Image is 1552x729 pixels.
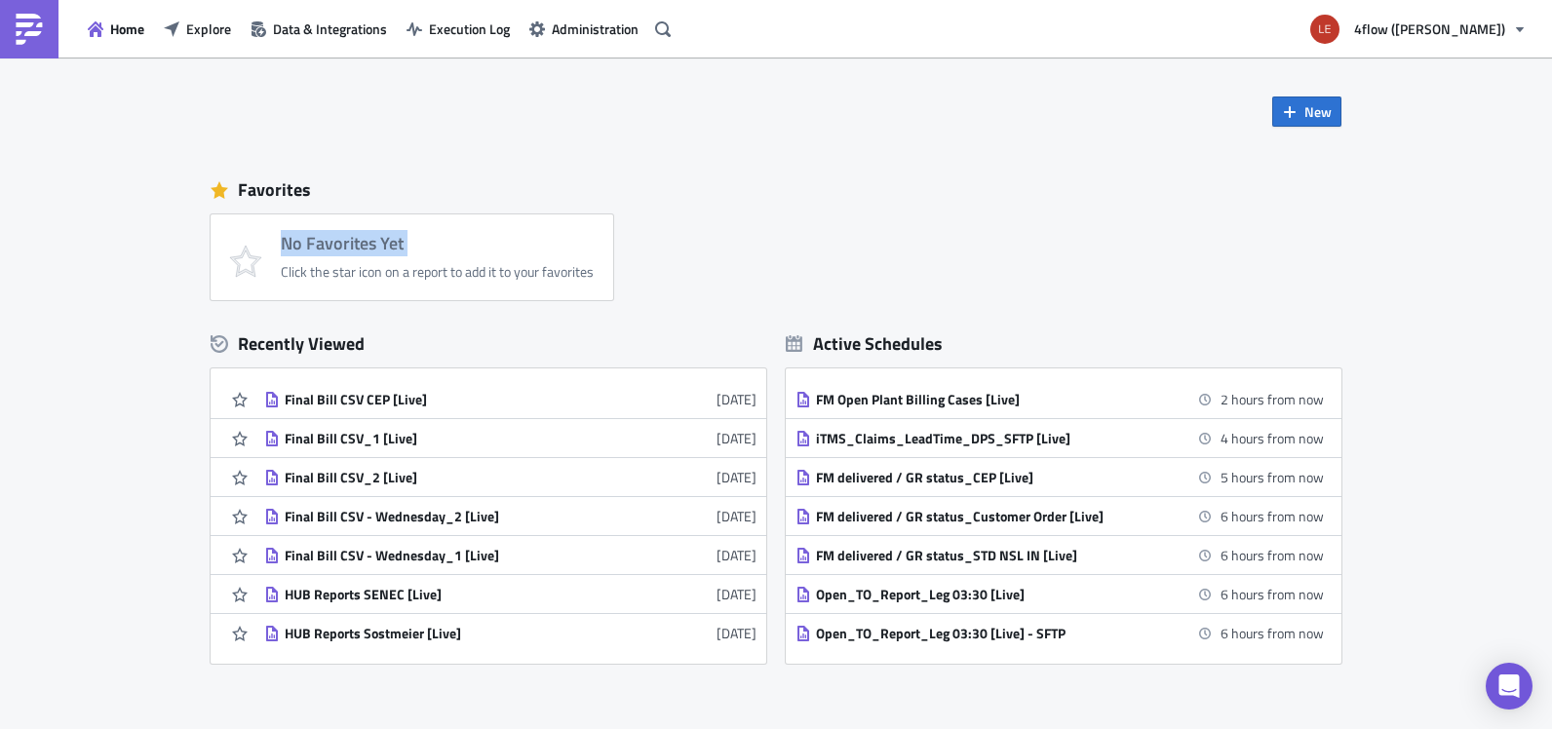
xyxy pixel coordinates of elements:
div: FM delivered / GR status_CEP [Live] [816,469,1157,486]
a: FM Open Plant Billing Cases [Live]2 hours from now [795,380,1324,418]
div: Final Bill CSV_1 [Live] [285,430,626,447]
button: Data & Integrations [241,14,397,44]
span: New [1304,101,1332,122]
div: Final Bill CSV CEP [Live] [285,391,626,408]
button: Administration [520,14,648,44]
div: Final Bill CSV - Wednesday_1 [Live] [285,547,626,564]
a: Final Bill CSV CEP [Live][DATE] [264,380,757,418]
a: Final Bill CSV - Wednesday_1 [Live][DATE] [264,536,757,574]
div: FM delivered / GR status_Customer Order [Live] [816,508,1157,525]
span: Explore [186,19,231,39]
button: Explore [154,14,241,44]
span: 4flow ([PERSON_NAME]) [1354,19,1505,39]
button: Home [78,14,154,44]
time: 2025-08-12T22:14:15Z [717,545,757,565]
div: FM delivered / GR status_STD NSL IN [Live] [816,547,1157,564]
a: FM delivered / GR status_Customer Order [Live]6 hours from now [795,497,1324,535]
span: Home [110,19,144,39]
time: 2025-08-12T22:18:01Z [717,389,757,409]
a: HUB Reports Sostmeier [Live][DATE] [264,614,757,652]
div: HUB Reports Sostmeier [Live] [285,625,626,642]
button: Execution Log [397,14,520,44]
div: Favorites [211,175,1341,205]
span: Administration [552,19,639,39]
div: Click the star icon on a report to add it to your favorites [281,263,594,281]
div: Recently Viewed [211,329,766,359]
div: Open_TO_Report_Leg 03:30 [Live] - SFTP [816,625,1157,642]
img: PushMetrics [14,14,45,45]
time: 2025-08-14 22:30 [1221,584,1324,604]
time: 2025-08-14 22:00 [1221,467,1324,487]
time: 2025-08-14 22:30 [1221,623,1324,643]
time: 2025-08-12T22:16:48Z [717,428,757,448]
a: FM delivered / GR status_CEP [Live]5 hours from now [795,458,1324,496]
div: Final Bill CSV_2 [Live] [285,469,626,486]
a: Open_TO_Report_Leg 03:30 [Live] - SFTP6 hours from now [795,614,1324,652]
h4: No Favorites Yet [281,234,594,253]
a: Final Bill CSV_1 [Live][DATE] [264,419,757,457]
time: 2025-08-14 20:30 [1221,428,1324,448]
time: 2025-08-04T12:20:40Z [717,584,757,604]
time: 2025-08-14 22:15 [1221,506,1324,526]
div: Open Intercom Messenger [1486,663,1533,710]
button: New [1272,96,1341,127]
time: 2025-08-12T22:14:33Z [717,506,757,526]
span: Data & Integrations [273,19,387,39]
time: 2025-08-12T22:16:04Z [717,467,757,487]
div: Active Schedules [786,332,943,355]
a: HUB Reports SENEC [Live][DATE] [264,575,757,613]
div: iTMS_Claims_LeadTime_DPS_SFTP [Live] [816,430,1157,447]
div: Open_TO_Report_Leg 03:30 [Live] [816,586,1157,603]
img: Avatar [1308,13,1341,46]
button: 4flow ([PERSON_NAME]) [1299,8,1537,51]
a: Final Bill CSV - Wednesday_2 [Live][DATE] [264,497,757,535]
time: 2025-08-14 19:00 [1221,389,1324,409]
time: 2025-08-04T12:19:52Z [717,623,757,643]
div: HUB Reports SENEC [Live] [285,586,626,603]
a: iTMS_Claims_LeadTime_DPS_SFTP [Live]4 hours from now [795,419,1324,457]
time: 2025-08-14 22:30 [1221,545,1324,565]
div: Final Bill CSV - Wednesday_2 [Live] [285,508,626,525]
a: Final Bill CSV_2 [Live][DATE] [264,458,757,496]
a: Open_TO_Report_Leg 03:30 [Live]6 hours from now [795,575,1324,613]
a: FM delivered / GR status_STD NSL IN [Live]6 hours from now [795,536,1324,574]
span: Execution Log [429,19,510,39]
div: FM Open Plant Billing Cases [Live] [816,391,1157,408]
